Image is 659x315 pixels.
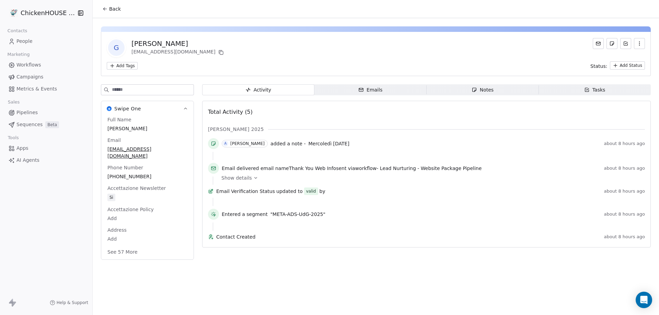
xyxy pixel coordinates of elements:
[320,188,325,195] span: by
[114,105,141,112] span: Swipe One
[106,116,133,123] span: Full Name
[270,140,305,147] span: added a note -
[16,38,33,45] span: People
[10,9,18,17] img: 4.jpg
[5,97,23,107] span: Sales
[289,166,336,171] span: Thank You Web Info
[57,300,88,305] span: Help & Support
[590,63,607,70] span: Status:
[5,119,87,130] a: SequencesBeta
[604,234,645,240] span: about 8 hours ago
[222,165,482,172] span: email name sent via workflow -
[636,292,652,308] div: Open Intercom Messenger
[308,141,349,146] span: Mercoledì [DATE]
[98,3,125,15] button: Back
[224,141,227,146] div: A
[131,39,225,48] div: [PERSON_NAME]
[106,206,155,213] span: Accettazione Policy
[107,146,187,159] span: [EMAIL_ADDRESS][DOMAIN_NAME]
[107,62,138,70] button: Add Tags
[101,101,194,116] button: Swipe OneSwipe One
[308,140,349,148] a: Mercoledì [DATE]
[230,141,265,146] div: [PERSON_NAME]
[5,83,87,95] a: Metrics & Events
[107,235,187,242] span: Add
[103,246,142,258] button: See 57 More
[270,211,325,218] span: "META-ADS-UdG-2025"
[610,61,645,70] button: Add Status
[5,36,87,47] a: People
[208,126,264,133] span: [PERSON_NAME] 2025
[380,166,482,171] span: Lead Nurturing - Website Package Pipeline
[109,194,113,201] div: Si
[8,7,73,19] button: ChickenHOUSE sas
[4,26,30,36] span: Contacts
[5,155,87,166] a: AI Agents
[16,121,43,128] span: Sequences
[107,106,112,111] img: Swipe One
[222,166,259,171] span: Email delivered
[16,61,41,69] span: Workflows
[5,107,87,118] a: Pipelines
[107,173,187,180] span: [PHONE_NUMBER]
[106,185,167,192] span: Accettazione Newsletter
[222,211,268,218] span: Entered a segment
[21,9,76,17] span: ChickenHOUSE sas
[5,71,87,83] a: Campaigns
[306,188,316,195] div: valid
[604,166,645,171] span: about 8 hours ago
[16,157,39,164] span: AI Agents
[16,73,43,81] span: Campaigns
[604,141,645,146] span: about 8 hours ago
[5,143,87,154] a: Apps
[108,39,125,56] span: G
[276,188,303,195] span: updated to
[16,145,28,152] span: Apps
[358,86,382,94] div: Emails
[221,174,640,181] a: Show details
[5,133,22,143] span: Tools
[16,109,38,116] span: Pipelines
[131,48,225,57] div: [EMAIL_ADDRESS][DOMAIN_NAME]
[16,85,57,93] span: Metrics & Events
[216,233,601,240] span: Contact Created
[208,109,253,115] span: Total Activity (5)
[604,189,645,194] span: about 8 hours ago
[50,300,88,305] a: Help & Support
[107,125,187,132] span: [PERSON_NAME]
[106,227,128,233] span: Address
[109,5,121,12] span: Back
[101,116,194,259] div: Swipe OneSwipe One
[107,215,187,222] span: Add
[221,174,252,181] span: Show details
[106,137,122,144] span: Email
[5,59,87,71] a: Workflows
[472,86,494,94] div: Notes
[584,86,605,94] div: Tasks
[604,211,645,217] span: about 8 hours ago
[4,49,33,60] span: Marketing
[106,164,144,171] span: Phone Number
[45,121,59,128] span: Beta
[216,188,275,195] span: Email Verification Status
